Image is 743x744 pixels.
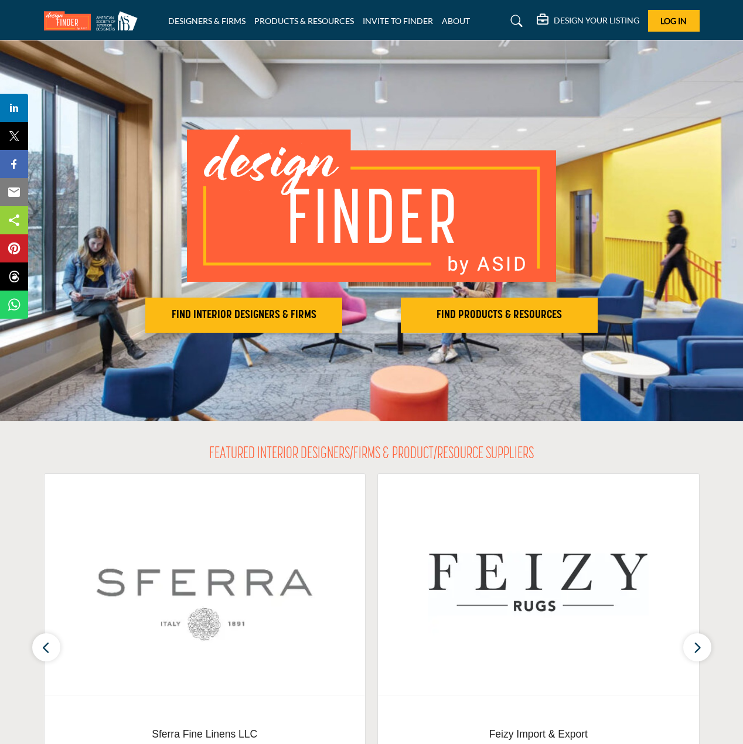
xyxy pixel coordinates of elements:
img: image [187,129,556,282]
h2: FIND PRODUCTS & RESOURCES [404,308,594,322]
img: Sferra Fine Linens LLC [45,474,366,695]
img: Site Logo [44,11,144,30]
div: DESIGN YOUR LISTING [537,14,639,28]
span: Log In [660,16,687,26]
a: DESIGNERS & FIRMS [168,16,246,26]
img: Feizy Import & Export [378,474,699,695]
h2: FIND INTERIOR DESIGNERS & FIRMS [149,308,339,322]
a: Search [499,12,530,30]
a: ABOUT [442,16,470,26]
button: FIND PRODUCTS & RESOURCES [401,298,598,333]
h2: FEATURED INTERIOR DESIGNERS/FIRMS & PRODUCT/RESOURCE SUPPLIERS [209,445,534,465]
a: PRODUCTS & RESOURCES [254,16,354,26]
h5: DESIGN YOUR LISTING [554,15,639,26]
button: FIND INTERIOR DESIGNERS & FIRMS [145,298,342,333]
a: INVITE TO FINDER [363,16,433,26]
button: Log In [648,10,700,32]
span: Feizy Import & Export [396,726,681,742]
span: Sferra Fine Linens LLC [62,726,348,742]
